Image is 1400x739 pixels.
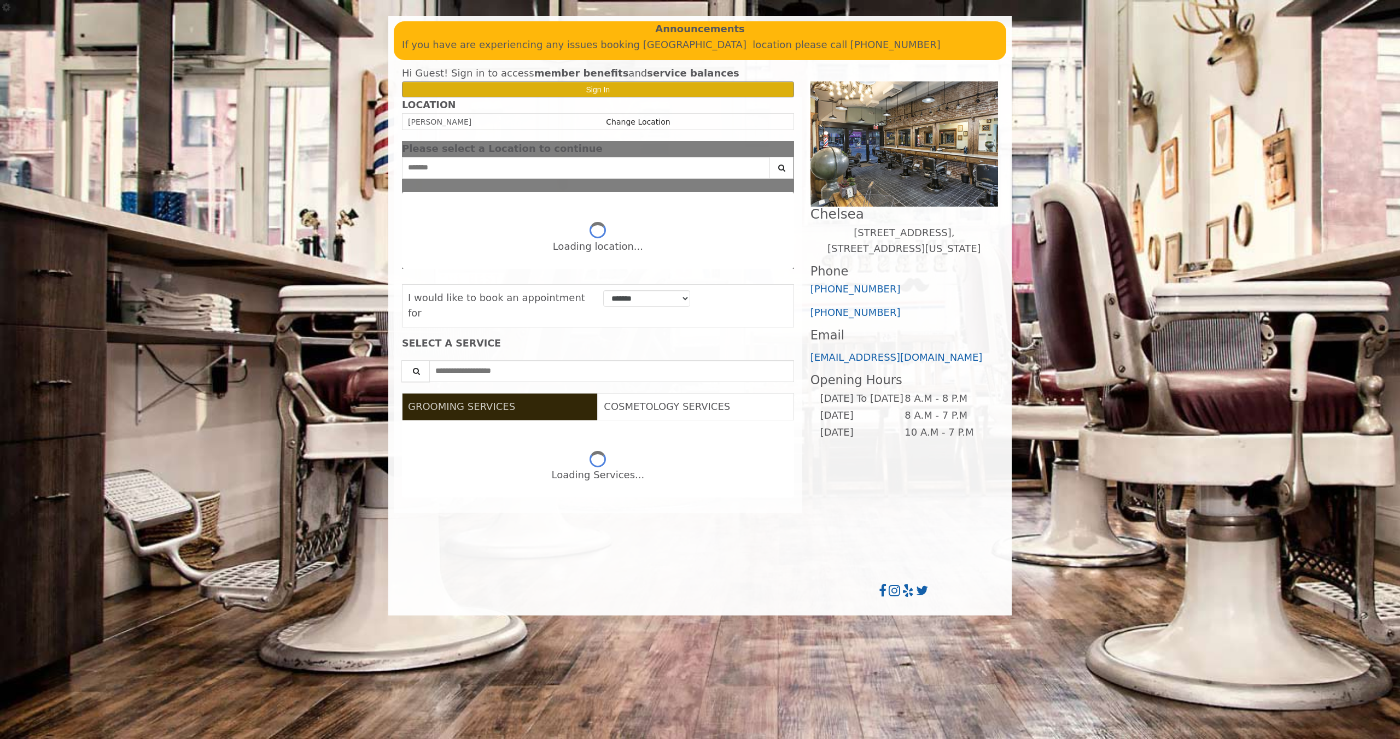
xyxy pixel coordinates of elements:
p: If you have are experiencing any issues booking [GEOGRAPHIC_DATA] location please call [PHONE_NUM... [402,37,998,53]
span: I would like to book an appointment for [408,292,585,319]
h3: Email [810,329,998,342]
h2: Chelsea [810,207,998,221]
span: [PERSON_NAME] [408,118,471,126]
h3: Opening Hours [810,373,998,387]
a: [PHONE_NUMBER] [810,283,901,295]
td: 10 A.M - 7 P.M [904,424,989,441]
button: close dialog [778,145,794,153]
a: Change Location [606,118,670,126]
div: Hi Guest! Sign in to access and [402,66,794,81]
div: Loading Services... [551,467,644,483]
button: Sign In [402,81,794,97]
input: Search Center [402,157,770,179]
div: Loading location... [553,239,643,255]
p: [STREET_ADDRESS],[STREET_ADDRESS][US_STATE] [810,225,998,257]
td: 8 A.M - 7 P.M [904,407,989,424]
h3: Phone [810,265,998,278]
div: Grooming services [402,420,794,497]
div: SELECT A SERVICE [402,338,794,349]
div: Center Select [402,157,794,184]
b: LOCATION [402,99,456,110]
td: [DATE] [820,407,904,424]
span: Please select a Location to continue [402,143,603,154]
b: service balances [647,67,739,79]
i: Search button [775,164,788,172]
b: Announcements [655,21,745,37]
td: [DATE] To [DATE] [820,390,904,407]
b: member benefits [534,67,629,79]
td: [DATE] [820,424,904,441]
a: [PHONE_NUMBER] [810,307,901,318]
span: COSMETOLOGY SERVICES [604,401,730,412]
a: [EMAIL_ADDRESS][DOMAIN_NAME] [810,351,983,363]
span: GROOMING SERVICES [408,401,515,412]
button: Service Search [401,360,430,382]
td: 8 A.M - 8 P.M [904,390,989,407]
